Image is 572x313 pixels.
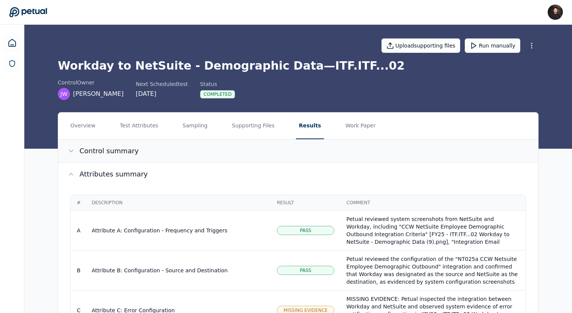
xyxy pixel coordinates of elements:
[300,227,311,234] span: Pass
[296,113,324,139] button: Results
[117,113,161,139] button: Test Attributes
[548,5,563,20] img: James Lee
[229,113,278,139] button: Supporting Files
[200,90,235,99] div: Completed
[92,227,265,234] div: Attribute A: Configuration - Frequency and Triggers
[79,146,139,156] h2: Control summary
[136,89,188,99] div: [DATE]
[67,113,99,139] button: Overview
[71,211,86,251] td: A
[58,79,124,86] div: control Owner
[525,39,539,52] button: More Options
[77,200,79,206] div: #
[277,200,334,206] div: Result
[136,80,188,88] div: Next Scheduled test
[346,200,520,206] div: Comment
[58,163,538,186] button: Attributes summary
[200,80,235,88] div: Status
[58,113,538,139] nav: Tabs
[92,200,265,206] div: Description
[300,267,311,273] span: Pass
[92,267,265,274] div: Attribute B: Configuration - Source and Destination
[3,34,21,52] a: Dashboard
[73,89,124,99] span: [PERSON_NAME]
[60,90,67,98] span: JW
[465,38,520,53] button: Run manually
[58,59,539,73] h1: Workday to NetSuite - Demographic Data — ITF.ITF...02
[9,7,47,17] a: Go to Dashboard
[71,251,86,291] td: B
[4,55,21,72] a: SOC
[58,140,538,162] button: Control summary
[79,169,148,180] h2: Attributes summary
[180,113,211,139] button: Sampling
[381,38,461,53] button: Uploadsupporting files
[342,113,379,139] button: Work Paper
